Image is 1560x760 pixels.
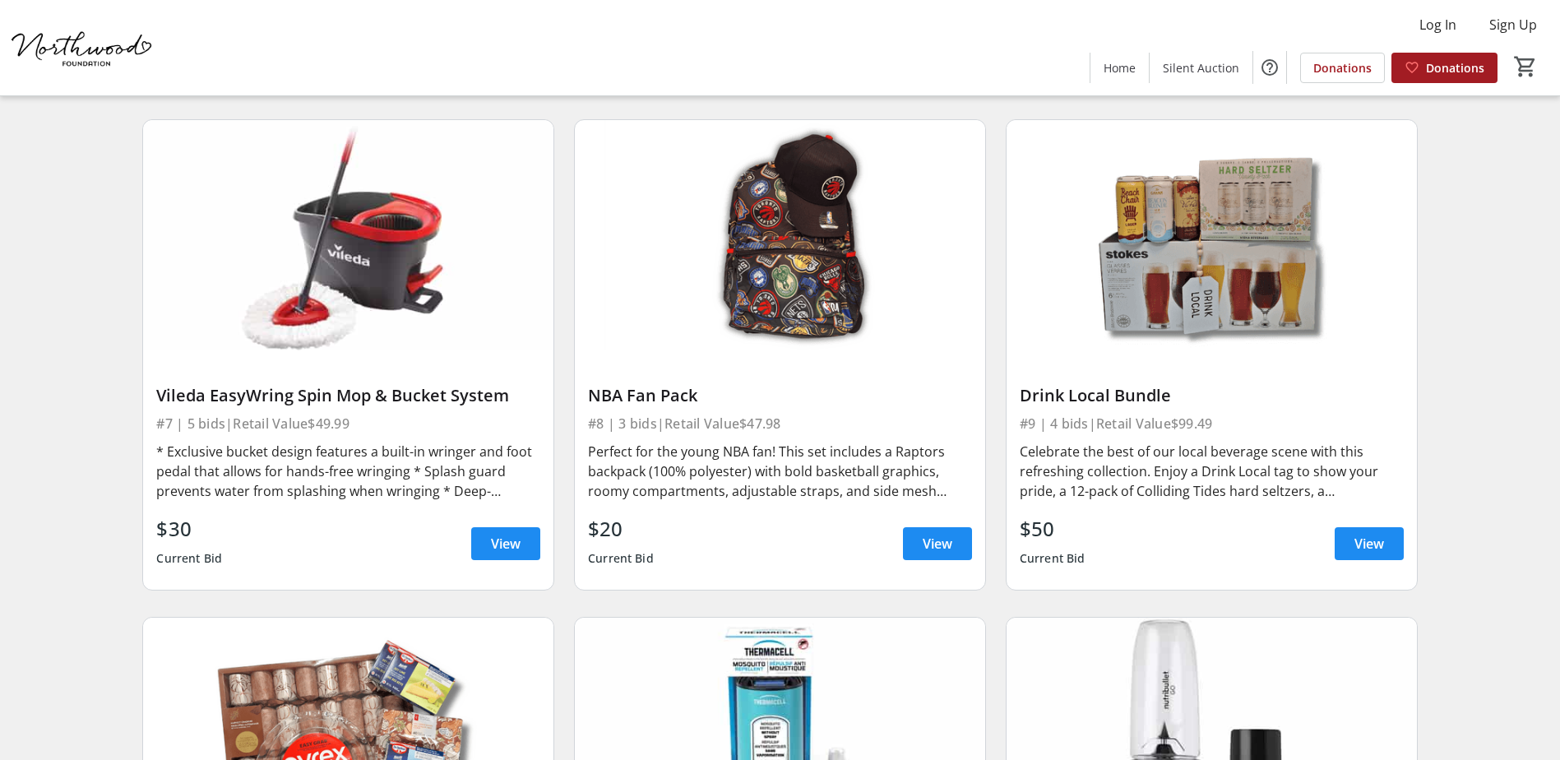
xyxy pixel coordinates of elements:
[1020,412,1404,435] div: #9 | 4 bids | Retail Value $99.49
[575,120,985,351] img: NBA Fan Pack
[1163,59,1239,76] span: Silent Auction
[1354,534,1384,554] span: View
[588,544,654,573] div: Current Bid
[1090,53,1149,83] a: Home
[1511,52,1540,81] button: Cart
[10,7,156,89] img: Northwood Foundation's Logo
[1335,527,1404,560] a: View
[156,412,540,435] div: #7 | 5 bids | Retail Value $49.99
[1020,514,1086,544] div: $50
[923,534,952,554] span: View
[1391,53,1498,83] a: Donations
[1020,442,1404,501] div: Celebrate the best of our local beverage scene with this refreshing collection. Enjoy a Drink Loc...
[1150,53,1252,83] a: Silent Auction
[588,442,972,501] div: Perfect for the young NBA fan! This set includes a Raptors backpack (100% polyester) with bold ba...
[1007,120,1417,351] img: Drink Local Bundle
[1313,59,1372,76] span: Donations
[1020,386,1404,405] div: Drink Local Bundle
[156,442,540,501] div: * Exclusive bucket design features a built-in wringer and foot pedal that allows for hands-free w...
[156,386,540,405] div: Vileda EasyWring Spin Mop & Bucket System
[1406,12,1470,38] button: Log In
[1476,12,1550,38] button: Sign Up
[588,386,972,405] div: NBA Fan Pack
[471,527,540,560] a: View
[1104,59,1136,76] span: Home
[156,514,222,544] div: $30
[588,514,654,544] div: $20
[1253,51,1286,84] button: Help
[903,527,972,560] a: View
[1419,15,1456,35] span: Log In
[1426,59,1484,76] span: Donations
[1489,15,1537,35] span: Sign Up
[491,534,521,554] span: View
[156,544,222,573] div: Current Bid
[588,412,972,435] div: #8 | 3 bids | Retail Value $47.98
[1300,53,1385,83] a: Donations
[1020,544,1086,573] div: Current Bid
[143,120,553,351] img: Vileda EasyWring Spin Mop & Bucket System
